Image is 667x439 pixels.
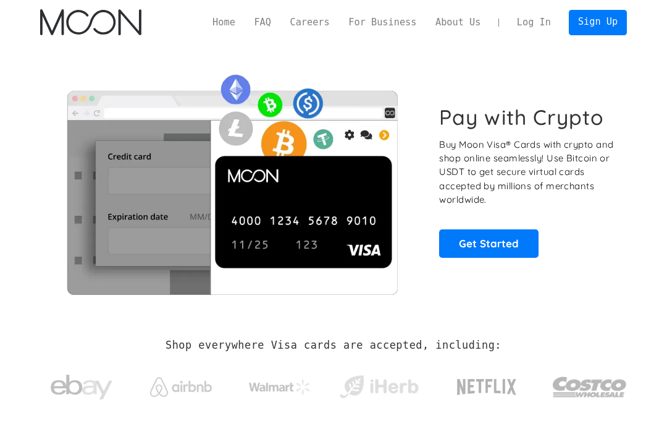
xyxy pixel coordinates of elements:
[337,372,421,401] img: iHerb
[40,67,424,295] img: Moon Cards let you spend your crypto anywhere Visa is accepted.
[238,367,322,401] a: Walmart
[245,15,280,30] a: FAQ
[139,365,222,403] a: Airbnb
[439,104,603,130] h1: Pay with Crypto
[456,372,518,403] img: Netflix
[249,380,311,394] img: Walmart
[337,360,421,407] a: iHerb
[280,15,339,30] a: Careers
[150,377,212,396] img: Airbnb
[40,356,124,413] a: ebay
[51,368,112,407] img: ebay
[203,15,245,30] a: Home
[552,354,627,414] a: Costco
[40,9,142,35] a: home
[339,15,426,30] a: For Business
[40,9,142,35] img: Moon Logo
[439,229,538,258] a: Get Started
[508,10,561,35] a: Log In
[569,10,627,35] a: Sign Up
[552,366,627,408] img: Costco
[166,339,501,351] h2: Shop everywhere Visa cards are accepted, including:
[439,138,615,207] p: Buy Moon Visa® Cards with crypto and shop online seamlessly! Use Bitcoin or USDT to get secure vi...
[437,359,537,409] a: Netflix
[426,15,490,30] a: About Us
